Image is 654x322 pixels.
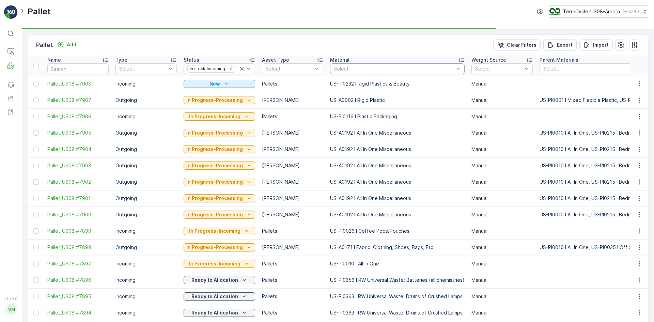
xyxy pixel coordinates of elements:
button: In Progress-Processing [184,211,255,219]
p: In Progress-Incoming [189,228,240,234]
td: [PERSON_NAME] [259,141,327,157]
td: Manual [468,256,536,272]
td: US-A0192 I All In One Miscellaneous [327,174,468,190]
button: TerraCycle-US08-Aurora(-05:00) [549,5,649,18]
div: Toggle Row Selected [33,97,39,103]
a: Pallet_US08 #7894 [47,309,109,316]
td: US-A0192 I All In One Miscellaneous [327,190,468,206]
span: Pallet_US08 #7898 [47,244,109,251]
button: Export [543,40,577,50]
div: Toggle Row Selected [33,114,39,119]
td: Manual [468,272,536,288]
td: Incoming [112,256,180,272]
p: Parent Materials [540,57,578,63]
button: Clear Filters [493,40,541,50]
div: Toggle Row Selected [33,228,39,234]
td: [PERSON_NAME] [259,239,327,256]
td: US-PI0232 I Rigid Plastics & Beauty [327,76,468,92]
p: Select [266,65,313,72]
div: In stock-Incoming [188,65,226,72]
td: [PERSON_NAME] [259,190,327,206]
button: Import [579,40,613,50]
p: In Progress-Processing [186,146,243,153]
p: In Progress-Incoming [189,260,240,267]
p: Pallet [36,40,53,50]
td: Pallets [259,76,327,92]
img: image_ci7OI47.png [549,8,560,15]
td: Incoming [112,272,180,288]
td: Outgoing [112,239,180,256]
td: US-A0192 I All In One Miscellaneous [327,141,468,157]
td: Manual [468,174,536,190]
div: Toggle Row Selected [33,245,39,250]
p: In Progress-Incoming [189,113,240,120]
td: US-PI0363 I RW Universal Waste: Drums of Crushed Lamps [327,305,468,321]
td: US-A0002 I Rigid Plastic [327,92,468,108]
td: Outgoing [112,174,180,190]
p: Select [119,65,166,72]
button: In Progress-Processing [184,145,255,153]
a: Pallet_US08 #7908 [47,80,109,87]
td: US-A0192 I All In One Miscellaneous [327,206,468,223]
td: [PERSON_NAME] [259,125,327,141]
td: Pallets [259,108,327,125]
a: Pallet_US08 #7902 [47,179,109,185]
p: Clear Filters [507,42,536,48]
span: Pallet_US08 #7906 [47,113,109,120]
p: Type [115,57,127,63]
td: Manual [468,125,536,141]
button: In Progress-Incoming [184,112,255,121]
p: In Progress-Processing [186,162,243,169]
a: Pallet_US08 #7905 [47,129,109,136]
a: Pallet_US08 #7904 [47,146,109,153]
button: In Progress-Processing [184,96,255,104]
td: Manual [468,305,536,321]
p: Status [184,57,199,63]
div: Toggle Row Selected [33,179,39,185]
p: In Progress-Processing [186,129,243,136]
div: Toggle Row Selected [33,163,39,168]
td: Incoming [112,223,180,239]
p: Asset Type [262,57,289,63]
td: Manual [468,223,536,239]
button: In Progress-Processing [184,178,255,186]
a: Pallet_US08 #7895 [47,293,109,300]
td: Manual [468,157,536,174]
p: Material [330,57,349,63]
button: In Progress-Processing [184,243,255,251]
span: v 1.49.0 [4,297,18,301]
p: Import [593,42,609,48]
div: Toggle Row Selected [33,81,39,87]
td: US-PI0363 I RW Universal Waste: Drums of Crushed Lamps [327,288,468,305]
a: Pallet_US08 #7900 [47,211,109,218]
button: Ready to Allocation [184,276,255,284]
td: Manual [468,141,536,157]
p: Ready to Allocation [191,277,238,283]
p: Select [334,65,454,72]
div: Toggle Row Selected [33,130,39,136]
td: Pallets [259,223,327,239]
a: Pallet_US08 #7896 [47,277,109,283]
p: New [209,80,220,87]
p: Ready to Allocation [191,293,238,300]
button: MM [4,302,18,317]
td: Manual [468,239,536,256]
div: Toggle Row Selected [33,277,39,283]
div: Toggle Row Selected [33,196,39,201]
p: TerraCycle-US08-Aurora [563,8,620,15]
button: In Progress-Processing [184,129,255,137]
td: US-A0192 I All In One Miscellaneous [327,125,468,141]
p: In Progress-Processing [186,179,243,185]
td: Outgoing [112,125,180,141]
span: Pallet_US08 #7903 [47,162,109,169]
td: US-A0171 I Fabric, Clothing, Shoes, Bags, Etc [327,239,468,256]
td: Incoming [112,108,180,125]
td: Outgoing [112,206,180,223]
td: Pallets [259,272,327,288]
div: Toggle Row Selected [33,261,39,266]
img: logo [4,5,18,19]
